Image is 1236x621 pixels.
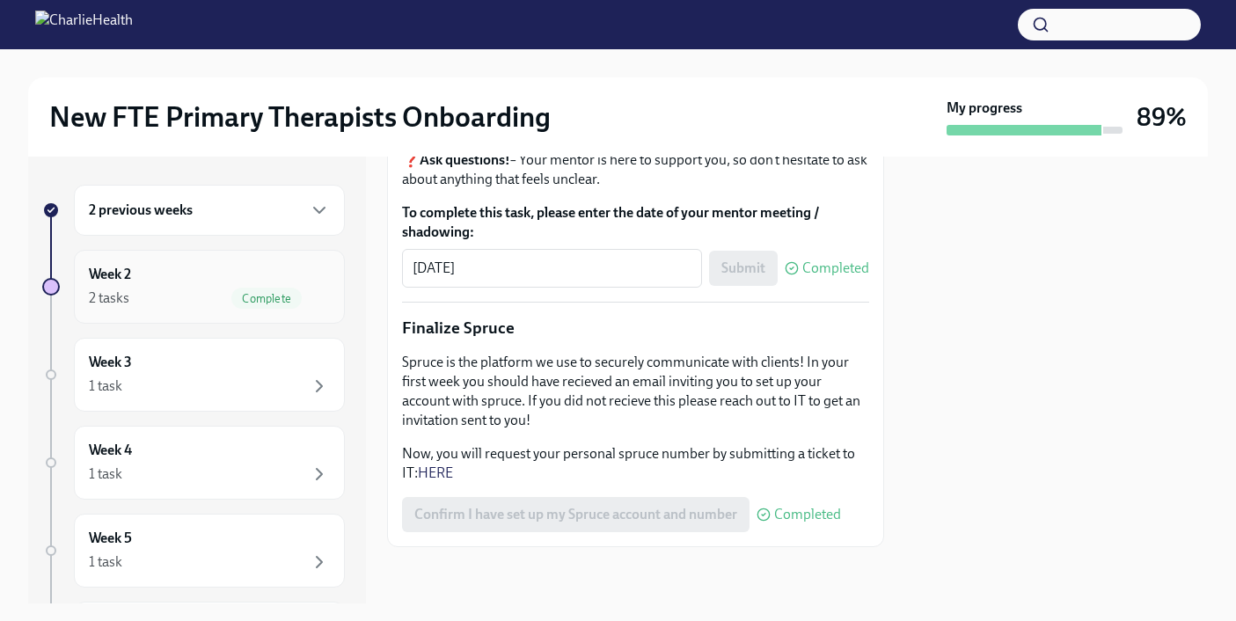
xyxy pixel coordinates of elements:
[89,265,131,284] h6: Week 2
[89,353,132,372] h6: Week 3
[231,292,302,305] span: Complete
[89,464,122,484] div: 1 task
[42,338,345,412] a: Week 31 task
[89,552,122,572] div: 1 task
[774,508,841,522] span: Completed
[42,426,345,500] a: Week 41 task
[418,464,453,481] a: HERE
[42,514,345,588] a: Week 51 task
[402,353,869,430] p: Spruce is the platform we use to securely communicate with clients! In your first week you should...
[42,250,345,324] a: Week 22 tasksComplete
[402,317,869,340] p: Finalize Spruce
[74,185,345,236] div: 2 previous weeks
[35,11,133,39] img: CharlieHealth
[1137,101,1187,133] h3: 89%
[420,151,510,168] strong: Ask questions!
[49,99,551,135] h2: New FTE Primary Therapists Onboarding
[89,529,132,548] h6: Week 5
[89,376,122,396] div: 1 task
[802,261,869,275] span: Completed
[413,258,691,279] textarea: [DATE]
[402,203,869,242] label: To complete this task, please enter the date of your mentor meeting / shadowing:
[89,289,129,308] div: 2 tasks
[89,441,132,460] h6: Week 4
[89,201,193,220] h6: 2 previous weeks
[402,444,869,483] p: Now, you will request your personal spruce number by submitting a ticket to IT:
[947,99,1022,118] strong: My progress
